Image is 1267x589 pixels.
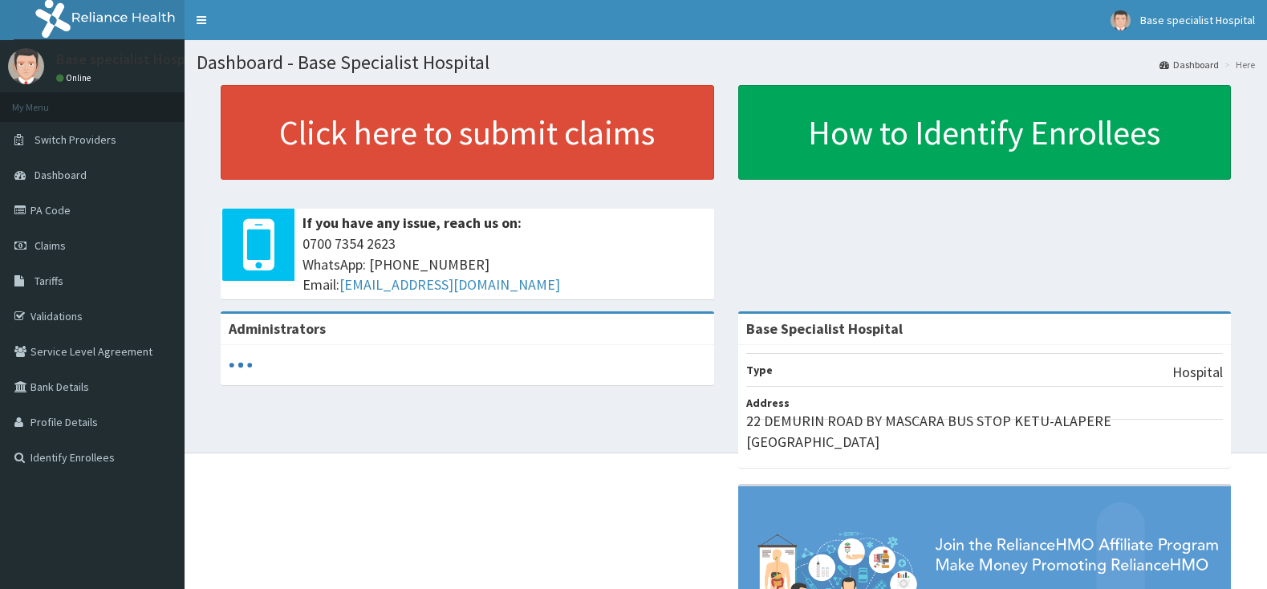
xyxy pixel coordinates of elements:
a: How to Identify Enrollees [738,85,1232,180]
img: User Image [1111,10,1131,30]
span: Tariffs [35,274,63,288]
strong: Base Specialist Hospital [746,319,903,338]
span: 0700 7354 2623 WhatsApp: [PHONE_NUMBER] Email: [303,234,706,295]
img: User Image [8,48,44,84]
b: Administrators [229,319,326,338]
span: Switch Providers [35,132,116,147]
span: Dashboard [35,168,87,182]
span: Claims [35,238,66,253]
a: [EMAIL_ADDRESS][DOMAIN_NAME] [339,275,560,294]
p: Base specialist Hospital [56,52,206,67]
b: Type [746,363,773,377]
a: Click here to submit claims [221,85,714,180]
h1: Dashboard - Base Specialist Hospital [197,52,1255,73]
b: Address [746,396,790,410]
a: Dashboard [1159,58,1219,71]
span: Base specialist Hospital [1140,13,1255,27]
p: 22 DEMURIN ROAD BY MASCARA BUS STOP KETU-ALAPERE [GEOGRAPHIC_DATA] [746,411,1224,452]
svg: audio-loading [229,353,253,377]
a: Online [56,72,95,83]
li: Here [1220,58,1255,71]
b: If you have any issue, reach us on: [303,213,522,232]
p: Hospital [1172,362,1223,383]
